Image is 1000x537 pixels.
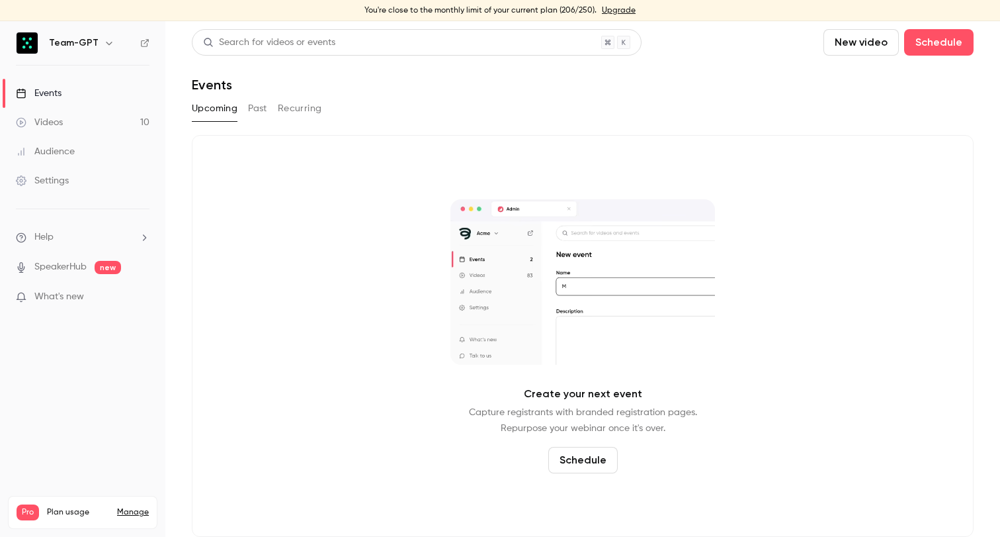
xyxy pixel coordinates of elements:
button: Upcoming [192,98,237,119]
button: Past [248,98,267,119]
button: Schedule [548,447,618,473]
li: help-dropdown-opener [16,230,149,244]
span: new [95,261,121,274]
div: Search for videos or events [203,36,335,50]
p: Capture registrants with branded registration pages. Repurpose your webinar once it's over. [469,405,697,436]
div: Videos [16,116,63,129]
span: Pro [17,505,39,520]
div: Events [16,87,62,100]
p: Create your next event [524,386,642,402]
a: Upgrade [602,5,636,16]
h6: Team-GPT [49,36,99,50]
button: Schedule [904,29,974,56]
span: Plan usage [47,507,109,518]
h1: Events [192,77,232,93]
div: Settings [16,174,69,187]
button: Recurring [278,98,322,119]
button: New video [823,29,899,56]
span: What's new [34,290,84,304]
div: Audience [16,145,75,158]
img: Team-GPT [17,32,38,54]
span: Help [34,230,54,244]
a: Manage [117,507,149,518]
a: SpeakerHub [34,260,87,274]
